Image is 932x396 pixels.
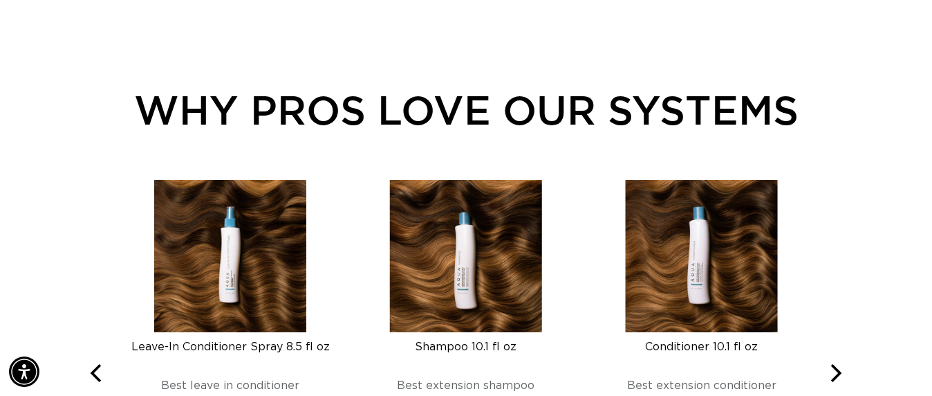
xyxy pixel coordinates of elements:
[9,357,39,387] div: Accessibility Menu
[360,340,573,354] div: Shampoo 10.1 fl oz
[124,379,337,393] div: Best leave in conditioner
[595,340,808,354] div: Conditioner 10.1 fl oz
[360,379,573,393] div: Best extension shampoo
[82,80,850,140] div: WHY PROS LOVE OUR SYSTEMS
[124,340,337,354] div: Leave-In Conditioner Spray 8.5 fl oz
[82,358,113,388] button: Previous
[390,180,542,332] img: Shampoo 10.1 fl oz
[819,358,850,388] button: Next
[154,180,306,332] img: Leave-In Conditioner Spray 8.5 fl oz
[863,330,932,396] iframe: Chat Widget
[124,327,337,354] a: Leave-In Conditioner Spray 8.5 fl oz
[626,180,778,332] img: Conditioner 10.1 fl oz
[595,379,808,393] div: Best extension conditioner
